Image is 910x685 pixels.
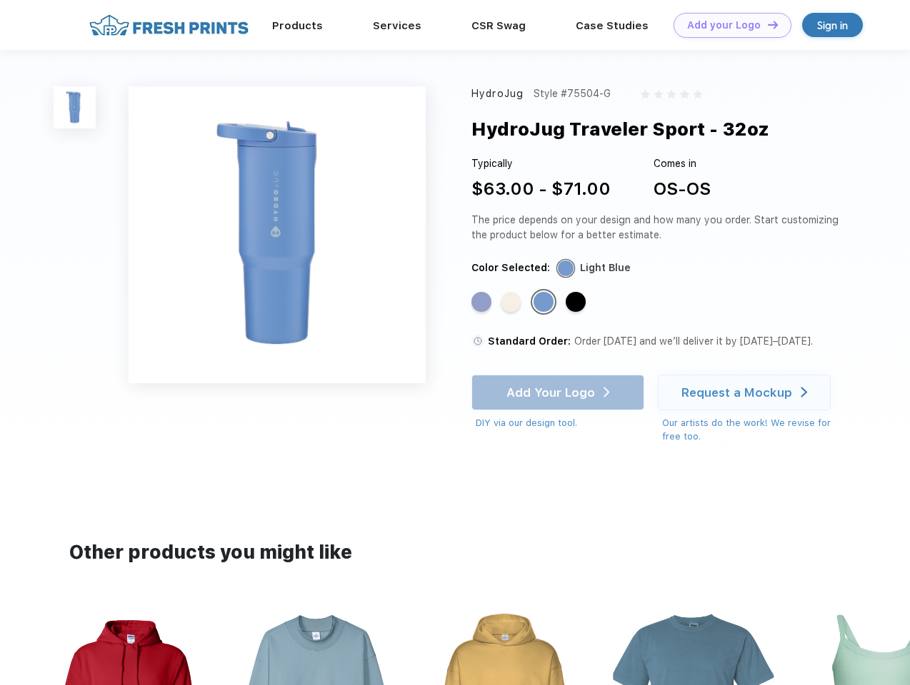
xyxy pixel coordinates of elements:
img: gray_star.svg [641,90,649,98]
div: Style #75504-G [534,86,611,101]
div: $63.00 - $71.00 [471,176,611,202]
div: Add your Logo [687,19,761,31]
img: white arrow [801,387,807,397]
div: Our artists do the work! We revise for free too. [662,416,844,444]
span: Standard Order: [488,335,571,347]
div: Comes in [654,156,711,171]
div: Request a Mockup [681,385,792,400]
div: DIY via our design tool. [476,416,644,430]
div: The price depends on your design and how many you order. Start customizing the product below for ... [471,213,844,243]
img: gray_star.svg [694,90,702,98]
img: standard order [471,335,484,347]
div: Other products you might like [69,539,840,567]
div: HydroJug Traveler Sport - 32oz [471,116,769,143]
div: Typically [471,156,611,171]
img: DT [768,21,778,29]
img: gray_star.svg [680,90,689,98]
div: HydroJug [471,86,524,101]
img: fo%20logo%202.webp [85,13,253,38]
img: func=resize&h=100 [54,86,96,128]
div: OS-OS [654,176,711,202]
div: Light Blue [580,260,631,275]
img: gray_star.svg [654,90,663,98]
div: Color Selected: [471,260,550,275]
a: Sign in [802,13,863,37]
div: Sign in [817,17,848,34]
div: Cream [501,292,521,312]
div: Peri [471,292,491,312]
img: func=resize&h=640 [129,86,426,383]
div: Light Blue [534,292,554,312]
div: Black [566,292,586,312]
img: gray_star.svg [667,90,676,98]
a: Products [272,19,323,32]
span: Order [DATE] and we’ll deliver it by [DATE]–[DATE]. [574,335,813,347]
